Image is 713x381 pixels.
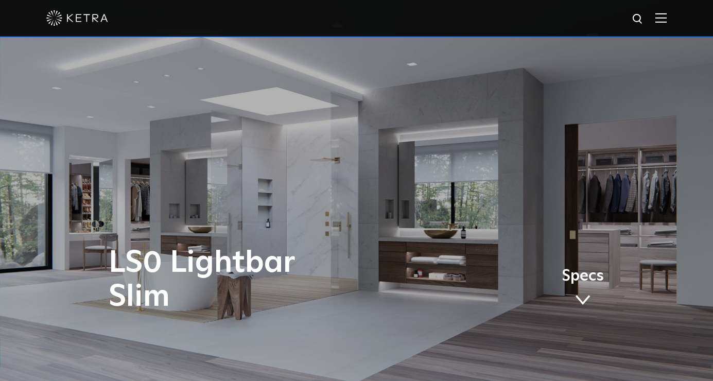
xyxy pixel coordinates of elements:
img: Hamburger%20Nav.svg [655,13,667,23]
img: ketra-logo-2019-white [46,10,108,26]
a: Specs [562,269,604,309]
span: Specs [562,269,604,284]
h1: LS0 Lightbar Slim [109,246,399,314]
img: search icon [632,13,645,26]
